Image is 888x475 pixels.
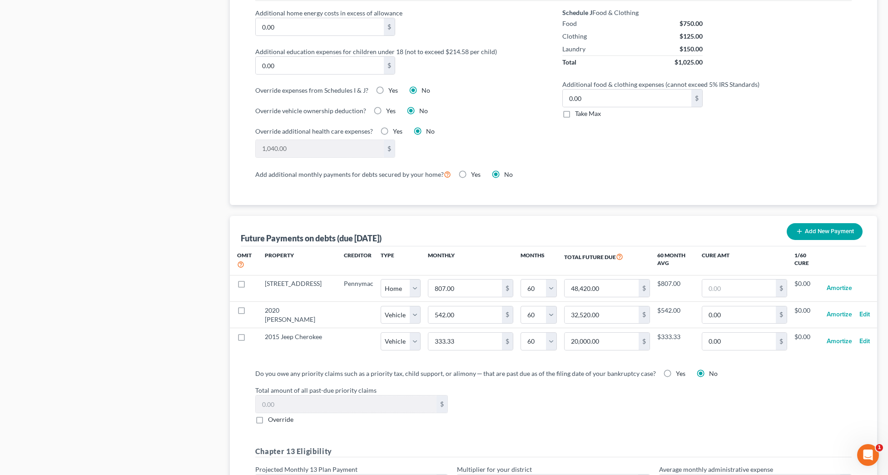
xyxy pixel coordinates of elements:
h5: Chapter 13 Eligibility [255,446,852,457]
input: 0.00 [563,90,691,107]
div: $ [639,280,650,297]
div: $ [384,140,395,157]
span: Take Max [575,110,601,117]
th: Months [521,246,557,275]
div: $ [502,306,513,324]
th: Property [258,246,337,275]
td: $0.00 [794,275,819,301]
input: 0.00 [256,140,384,157]
button: Amortize [827,332,852,350]
td: $542.00 [657,301,695,328]
div: $ [502,280,513,297]
label: Additional education expenses for children under 18 (not to exceed $214.58 per child) [251,47,549,56]
input: 0.00 [428,333,502,350]
button: Edit [859,306,870,324]
span: Yes [386,107,396,115]
button: Amortize [827,306,852,324]
label: Average monthly administrative expense [659,465,773,474]
span: No [709,370,718,377]
label: Add additional monthly payments for debts secured by your home? [255,169,451,180]
div: $ [384,18,395,35]
th: Total Future Due [557,246,657,275]
strong: Schedule J [562,9,592,16]
div: $ [437,395,447,413]
span: No [419,107,428,115]
td: [STREET_ADDRESS] [258,275,337,301]
td: $333.33 [657,328,695,355]
button: Amortize [827,279,852,297]
div: $ [776,280,787,297]
div: Clothing [562,32,587,41]
th: Type [381,246,421,275]
input: 0.00 [565,306,638,324]
button: Edit [859,332,870,350]
iframe: Intercom live chat [857,444,879,466]
input: 0.00 [256,395,437,413]
td: Pennymac [337,275,381,301]
label: Additional home energy costs in excess of allowance [251,8,549,18]
input: 0.00 [702,280,776,297]
span: 1 [876,444,883,451]
input: 0.00 [256,18,384,35]
span: Yes [388,86,398,94]
input: 0.00 [565,333,638,350]
div: $750.00 [680,19,703,28]
div: $125.00 [680,32,703,41]
label: Override vehicle ownership deduction? [255,106,366,115]
div: Total [562,58,576,67]
label: Additional food & clothing expenses (cannot exceed 5% IRS Standards) [558,80,856,89]
input: 0.00 [565,280,638,297]
th: Monthly [421,246,521,275]
div: $150.00 [680,45,703,54]
input: 0.00 [428,280,502,297]
td: $807.00 [657,275,695,301]
span: No [504,170,513,178]
th: Creditor [337,246,381,275]
div: $ [691,90,702,107]
div: $ [776,306,787,324]
label: Multiplier for your district [457,465,532,474]
span: Yes [471,170,481,178]
button: Add New Payment [787,223,863,240]
span: No [422,86,430,94]
label: Total amount of all past-due priority claims [251,385,856,395]
td: $0.00 [794,301,819,328]
input: 0.00 [428,306,502,324]
input: 0.00 [702,333,776,350]
label: Do you owe any priority claims such as a priority tax, child support, or alimony ─ that are past ... [255,369,656,378]
div: $ [639,306,650,324]
span: No [426,127,435,135]
th: 60 Month Avg [657,246,695,275]
div: $ [776,333,787,350]
div: Laundry [562,45,585,54]
div: Food [562,19,577,28]
div: $ [639,333,650,350]
th: 1/60 Cure [794,246,819,275]
label: Override additional health care expenses? [255,126,373,136]
td: 2020 [PERSON_NAME] [258,301,337,328]
div: $ [502,333,513,350]
span: Yes [676,370,685,377]
input: 0.00 [256,57,384,74]
label: Override expenses from Schedules I & J? [255,85,368,95]
th: Omit [230,246,258,275]
span: Override [268,415,293,423]
div: Food & Clothing [562,8,702,17]
label: Projected Monthly 13 Plan Payment [255,465,357,474]
th: Cure Amt [695,246,794,275]
td: $0.00 [794,328,819,355]
span: Yes [393,127,402,135]
div: $ [384,57,395,74]
div: $1,025.00 [675,58,703,67]
td: 2015 Jeep Cherokee [258,328,337,355]
div: Future Payments on debts (due [DATE]) [241,233,382,244]
input: 0.00 [702,306,776,324]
